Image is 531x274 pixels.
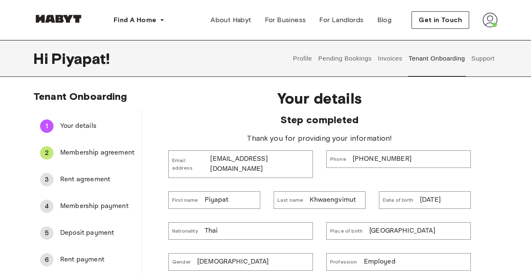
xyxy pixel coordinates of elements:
[197,257,269,267] p: [DEMOGRAPHIC_DATA]
[205,195,229,205] p: Piyapat
[33,250,141,270] div: 6Rent payment
[420,195,441,205] p: [DATE]
[60,228,135,238] span: Deposit payment
[310,195,356,205] p: Khwaengvimut
[211,15,251,25] span: About Habyt
[33,170,141,190] div: 3Rent agreement
[408,40,466,77] button: Tenant Onboarding
[313,12,370,28] a: For Landlords
[60,148,135,158] span: Membership agreement
[369,226,435,236] p: [GEOGRAPHIC_DATA]
[483,13,498,28] img: avatar
[317,40,373,77] button: Pending Bookings
[60,201,135,211] span: Membership payment
[330,227,363,235] span: Place of birth
[265,15,306,25] span: For Business
[353,154,412,164] p: [PHONE_NUMBER]
[210,154,309,174] p: [EMAIL_ADDRESS][DOMAIN_NAME]
[277,196,303,204] span: Last name
[419,15,462,25] span: Get in Touch
[364,257,396,267] p: Employed
[40,226,53,240] div: 5
[412,11,469,29] button: Get in Touch
[205,226,218,236] p: Thai
[60,175,135,185] span: Rent agreement
[40,146,53,160] div: 2
[292,40,313,77] button: Profile
[40,173,53,186] div: 3
[40,119,53,133] div: 1
[172,227,198,235] span: Nationality
[114,15,156,25] span: Find A Home
[33,90,127,102] span: Tenant Onboarding
[204,12,258,28] a: About Habyt
[290,40,498,77] div: user profile tabs
[168,89,471,107] span: Your details
[172,196,198,204] span: First name
[33,196,141,216] div: 4Membership payment
[60,121,135,131] span: Your details
[319,15,363,25] span: For Landlords
[33,143,141,163] div: 2Membership agreement
[40,253,53,266] div: 6
[60,255,135,265] span: Rent payment
[107,12,171,28] button: Find A Home
[371,12,399,28] a: Blog
[377,15,392,25] span: Blog
[51,50,110,67] span: Piyapat !
[330,155,346,163] span: Phone
[33,116,141,136] div: 1Your details
[470,40,495,77] button: Support
[33,223,141,243] div: 5Deposit payment
[377,40,403,77] button: Invoices
[168,133,471,144] span: Thank you for providing your information!
[330,258,357,266] span: Profession
[168,114,471,126] span: Step completed
[172,258,191,266] span: Gender
[258,12,313,28] a: For Business
[33,15,84,23] img: Habyt
[33,50,51,67] span: Hi
[383,196,413,204] span: Date of birth
[172,157,203,172] span: Email address
[40,200,53,213] div: 4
